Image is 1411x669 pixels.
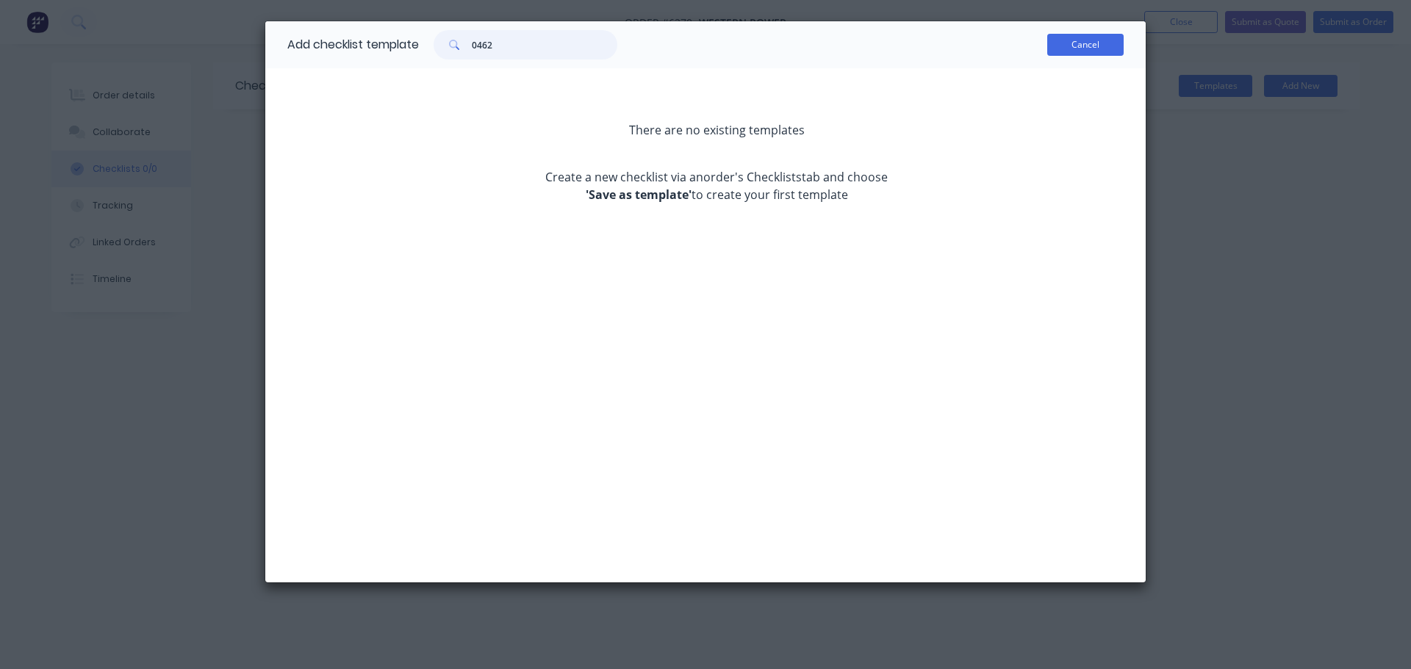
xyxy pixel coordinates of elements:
[472,30,617,59] input: Search...
[533,168,900,203] p: Create a new checklist via an order's Checklists tab and choose to create your first template
[533,121,900,139] p: There are no existing templates
[586,187,692,203] strong: 'Save as template'
[287,21,419,68] div: Add checklist template
[1047,34,1124,56] button: Cancel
